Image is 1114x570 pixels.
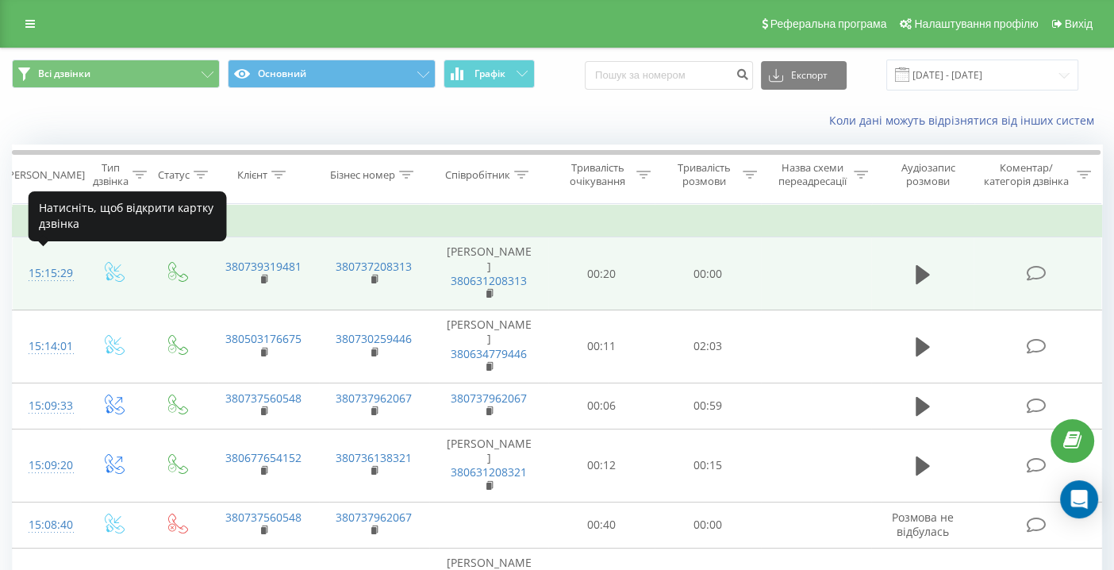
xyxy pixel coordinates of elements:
[429,237,548,310] td: [PERSON_NAME]
[886,161,970,188] div: Аудіозапис розмови
[669,161,739,188] div: Тривалість розмови
[29,258,64,289] div: 15:15:29
[548,310,655,383] td: 00:11
[29,391,64,422] div: 15:09:33
[451,273,527,288] a: 380631208313
[655,502,761,548] td: 00:00
[548,502,655,548] td: 00:40
[336,391,412,406] a: 380737962067
[225,450,302,465] a: 380677654152
[158,168,190,182] div: Статус
[655,310,761,383] td: 02:03
[761,61,847,90] button: Експорт
[451,391,527,406] a: 380737962067
[336,259,412,274] a: 380737208313
[28,191,226,241] div: Натисніть, щоб відкрити картку дзвінка
[829,113,1102,128] a: Коли дані можуть відрізнятися вiд інших систем
[330,168,395,182] div: Бізнес номер
[29,450,64,481] div: 15:09:20
[980,161,1073,188] div: Коментар/категорія дзвінка
[429,310,548,383] td: [PERSON_NAME]
[655,429,761,503] td: 00:15
[225,510,302,525] a: 380737560548
[1060,480,1098,518] div: Open Intercom Messenger
[548,429,655,503] td: 00:12
[429,429,548,503] td: [PERSON_NAME]
[445,168,510,182] div: Співробітник
[225,391,302,406] a: 380737560548
[775,161,849,188] div: Назва схеми переадресації
[336,331,412,346] a: 380730259446
[563,161,632,188] div: Тривалість очікування
[29,331,64,362] div: 15:14:01
[237,168,267,182] div: Клієнт
[336,510,412,525] a: 380737962067
[585,61,753,90] input: Пошук за номером
[914,17,1038,30] span: Налаштування профілю
[93,161,129,188] div: Тип дзвінка
[13,206,1102,237] td: Сьогодні
[5,168,85,182] div: [PERSON_NAME]
[770,17,887,30] span: Реферальна програма
[548,383,655,429] td: 00:06
[892,510,954,539] span: Розмова не відбулась
[228,60,436,88] button: Основний
[29,510,64,541] div: 15:08:40
[548,237,655,310] td: 00:20
[444,60,535,88] button: Графік
[225,259,302,274] a: 380739319481
[655,383,761,429] td: 00:59
[655,237,761,310] td: 00:00
[336,450,412,465] a: 380736138321
[474,68,505,79] span: Графік
[12,60,220,88] button: Всі дзвінки
[1065,17,1093,30] span: Вихід
[38,67,90,80] span: Всі дзвінки
[225,331,302,346] a: 380503176675
[451,464,527,479] a: 380631208321
[451,346,527,361] a: 380634779446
